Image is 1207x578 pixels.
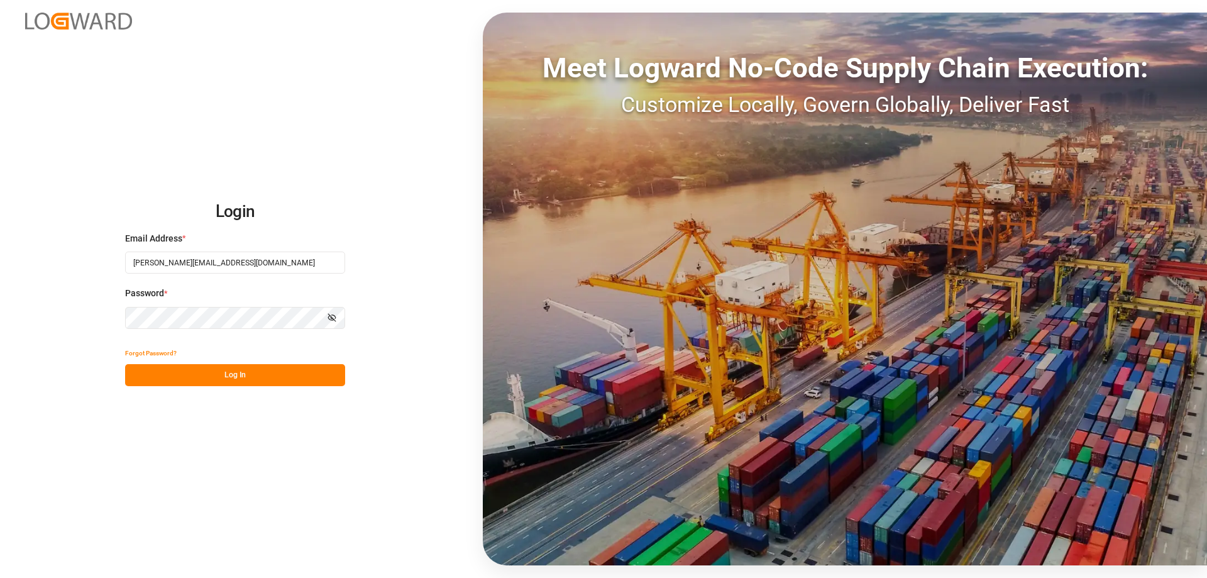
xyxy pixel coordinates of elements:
[125,232,182,245] span: Email Address
[483,47,1207,89] div: Meet Logward No-Code Supply Chain Execution:
[483,89,1207,121] div: Customize Locally, Govern Globally, Deliver Fast
[125,192,345,232] h2: Login
[25,13,132,30] img: Logward_new_orange.png
[125,364,345,386] button: Log In
[125,342,177,364] button: Forgot Password?
[125,252,345,274] input: Enter your email
[125,287,164,300] span: Password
